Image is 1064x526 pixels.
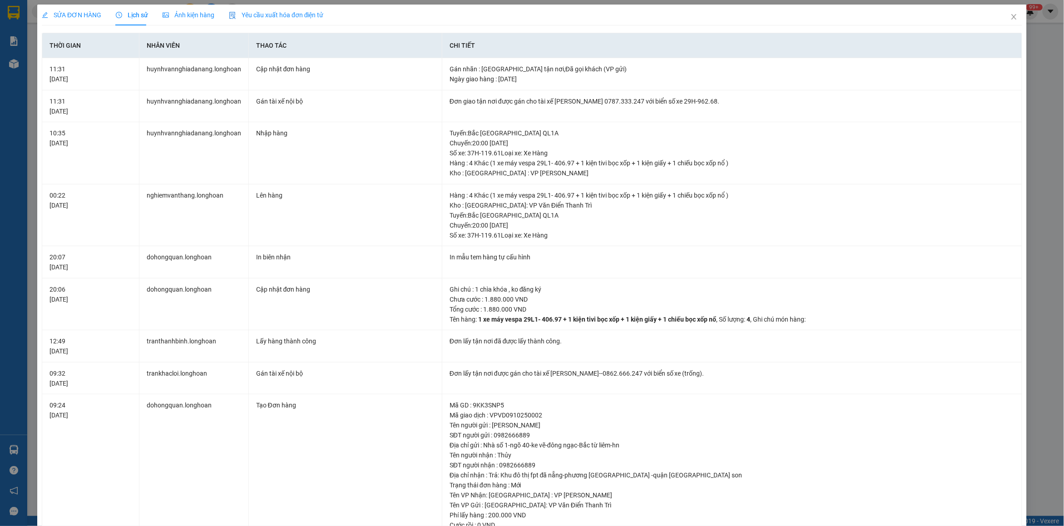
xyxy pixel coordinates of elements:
[450,158,1015,168] div: Hàng : 4 Khác (1 xe máy vespa 29L1- 406.97 + 1 kiện tivi bọc xốp + 1 kiện giấy + 1 chiếu bọc xốp ...
[49,190,132,210] div: 00:22 [DATE]
[450,440,1015,450] div: Địa chỉ gửi : Nhà số 1-ngõ 40-ke vẽ-đông ngạc-Bắc từ liêm-hn
[450,500,1015,510] div: Tên VP Gửi : [GEOGRAPHIC_DATA]: VP Văn Điển Thanh Trì
[450,336,1015,346] div: Đơn lấy tận nơi đã được lấy thành công.
[478,316,716,323] span: 1 xe máy vespa 29L1- 406.97 + 1 kiện tivi bọc xốp + 1 kiện giấy + 1 chiếu bọc xốp nổ
[256,64,435,74] div: Cập nhật đơn hàng
[256,190,435,200] div: Lên hàng
[42,33,139,58] th: Thời gian
[450,314,1015,324] div: Tên hàng: , Số lượng: , Ghi chú món hàng:
[450,252,1015,262] div: In mẫu tem hàng tự cấu hình
[139,362,249,395] td: trankhacloi.longhoan
[1001,5,1027,30] button: Close
[450,74,1015,84] div: Ngày giao hàng : [DATE]
[450,210,1015,240] div: Tuyến : Bắc [GEOGRAPHIC_DATA] QL1A Chuyến: 20:00 [DATE] Số xe: 37H-119.61 Loại xe: Xe Hàng
[256,128,435,138] div: Nhập hàng
[256,96,435,106] div: Gán tài xế nội bộ
[229,12,236,19] img: icon
[49,252,132,272] div: 20:07 [DATE]
[139,330,249,362] td: tranthanhbinh.longhoan
[116,12,122,18] span: clock-circle
[139,33,249,58] th: Nhân viên
[450,420,1015,430] div: Tên người gửi : [PERSON_NAME]
[256,252,435,262] div: In biên nhận
[139,58,249,90] td: huynhvannghiadanang.longhoan
[450,128,1015,158] div: Tuyến : Bắc [GEOGRAPHIC_DATA] QL1A Chuyến: 20:00 [DATE] Số xe: 37H-119.61 Loại xe: Xe Hàng
[450,200,1015,210] div: Kho : [GEOGRAPHIC_DATA]: VP Văn Điển Thanh Trì
[256,368,435,378] div: Gán tài xế nội bộ
[450,460,1015,470] div: SĐT người nhận : 0982666889
[163,12,169,18] span: picture
[163,11,214,19] span: Ảnh kiện hàng
[139,246,249,278] td: dohongquan.longhoan
[256,284,435,294] div: Cập nhật đơn hàng
[42,11,101,19] span: SỬA ĐƠN HÀNG
[249,33,442,58] th: Thao tác
[450,64,1015,74] div: Gán nhãn : [GEOGRAPHIC_DATA] tận nơi,Đã gọi khách (VP gửi)
[49,128,132,148] div: 10:35 [DATE]
[139,278,249,331] td: dohongquan.longhoan
[450,284,1015,294] div: Ghi chú : 1 chìa khóa , ko đăng ký
[139,90,249,123] td: huynhvannghiadanang.longhoan
[256,336,435,346] div: Lấy hàng thành công
[49,336,132,356] div: 12:49 [DATE]
[450,450,1015,460] div: Tên người nhận : Thủy
[450,480,1015,490] div: Trạng thái đơn hàng : Mới
[450,368,1015,378] div: Đơn lấy tận nơi được gán cho tài xế [PERSON_NAME]--0862.666.247 với biển số xe (trống).
[450,304,1015,314] div: Tổng cước : 1.880.000 VND
[450,470,1015,480] div: Địa chỉ nhận : Trả: Khu đô thị fpt đã nẵng-phương [GEOGRAPHIC_DATA] -quận [GEOGRAPHIC_DATA] son
[49,96,132,116] div: 11:31 [DATE]
[42,12,48,18] span: edit
[139,184,249,247] td: nghiemvanthang.longhoan
[450,294,1015,304] div: Chưa cước : 1.880.000 VND
[229,11,324,19] span: Yêu cầu xuất hóa đơn điện tử
[49,284,132,304] div: 20:06 [DATE]
[49,400,132,420] div: 09:24 [DATE]
[49,64,132,84] div: 11:31 [DATE]
[450,510,1015,520] div: Phí lấy hàng : 200.000 VND
[139,122,249,184] td: huynhvannghiadanang.longhoan
[256,400,435,410] div: Tạo Đơn hàng
[450,168,1015,178] div: Kho : [GEOGRAPHIC_DATA] : VP [PERSON_NAME]
[1010,13,1018,20] span: close
[747,316,750,323] span: 4
[450,96,1015,106] div: Đơn giao tận nơi được gán cho tài xế [PERSON_NAME] 0787.333.247 với biển số xe 29H-962.68.
[442,33,1022,58] th: Chi tiết
[450,410,1015,420] div: Mã giao dịch : VPVD0910250002
[450,190,1015,200] div: Hàng : 4 Khác (1 xe máy vespa 29L1- 406.97 + 1 kiện tivi bọc xốp + 1 kiện giấy + 1 chiếu bọc xốp ...
[450,400,1015,410] div: Mã GD : 9KK3SNP5
[450,430,1015,440] div: SĐT người gửi : 0982666889
[49,368,132,388] div: 09:32 [DATE]
[116,11,148,19] span: Lịch sử
[450,490,1015,500] div: Tên VP Nhận: [GEOGRAPHIC_DATA] : VP [PERSON_NAME]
